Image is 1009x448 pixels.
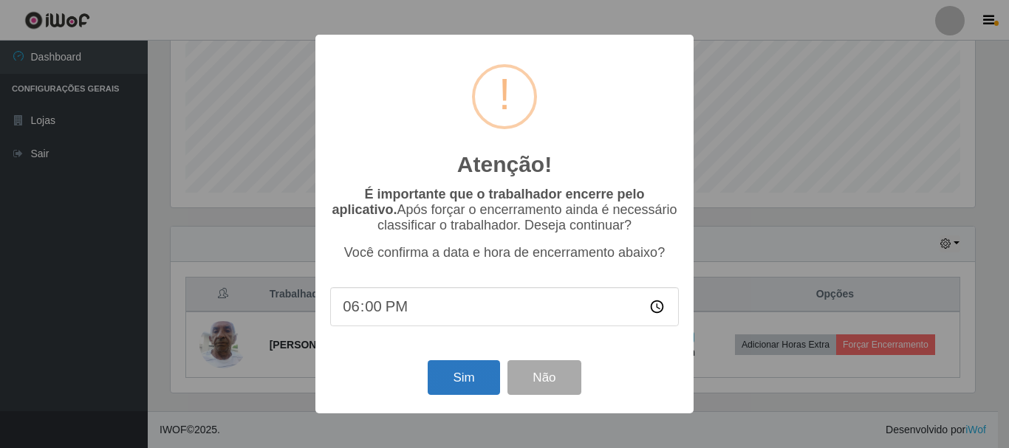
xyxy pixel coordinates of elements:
button: Não [507,360,581,395]
h2: Atenção! [457,151,552,178]
p: Você confirma a data e hora de encerramento abaixo? [330,245,679,261]
button: Sim [428,360,499,395]
p: Após forçar o encerramento ainda é necessário classificar o trabalhador. Deseja continuar? [330,187,679,233]
b: É importante que o trabalhador encerre pelo aplicativo. [332,187,644,217]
